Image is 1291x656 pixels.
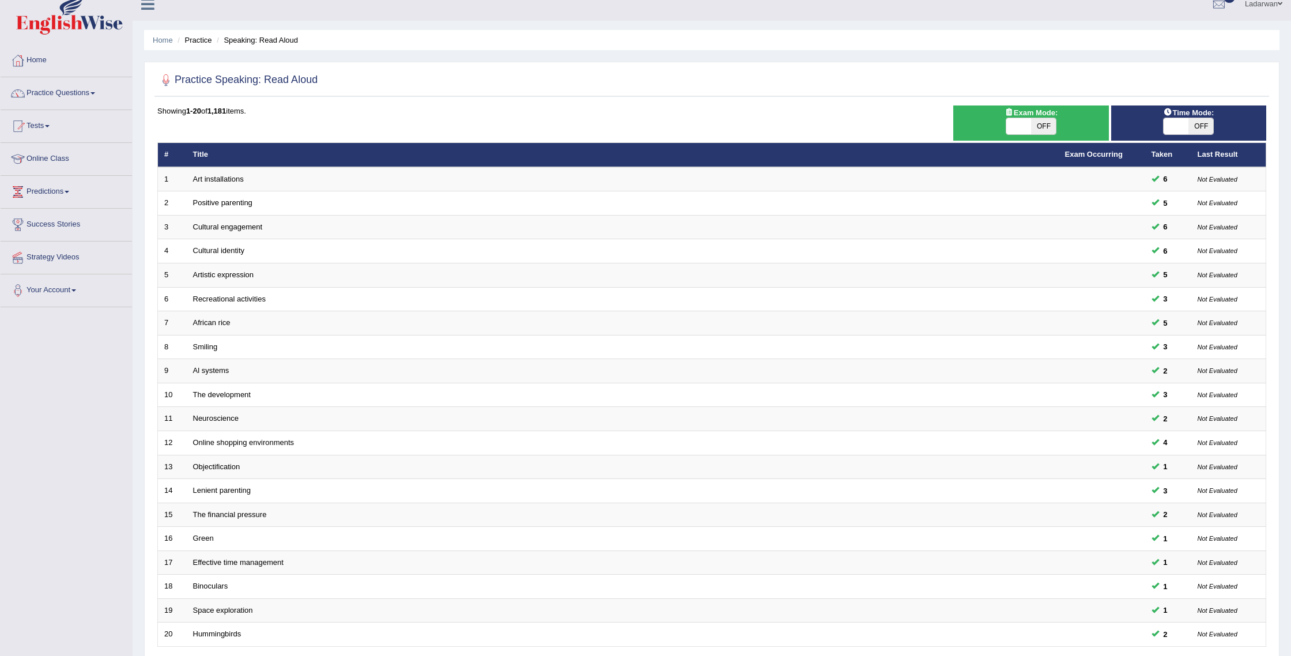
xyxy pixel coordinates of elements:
[1159,365,1172,377] span: You can still take this question
[193,198,252,207] a: Positive parenting
[1159,580,1172,593] span: You can still take this question
[1198,199,1237,206] small: Not Evaluated
[1159,197,1172,209] span: You can still take this question
[193,629,241,638] a: Hummingbirds
[158,167,187,191] td: 1
[158,575,187,599] td: 18
[193,270,254,279] a: Artistic expression
[153,36,173,44] a: Home
[1198,631,1237,638] small: Not Evaluated
[1159,485,1172,497] span: You can still take this question
[193,246,245,255] a: Cultural identity
[1159,293,1172,305] span: You can still take this question
[1065,150,1123,159] a: Exam Occurring
[158,335,187,359] td: 8
[193,366,229,375] a: Al systems
[1159,604,1172,616] span: You can still take this question
[193,342,218,351] a: Smiling
[1159,436,1172,448] span: You can still take this question
[158,191,187,216] td: 2
[1,242,132,270] a: Strategy Videos
[1,176,132,205] a: Predictions
[158,239,187,263] td: 4
[193,390,251,399] a: The development
[193,175,244,183] a: Art installations
[187,143,1059,167] th: Title
[193,438,295,447] a: Online shopping environments
[158,431,187,455] td: 12
[193,534,214,542] a: Green
[158,383,187,407] td: 10
[158,311,187,335] td: 7
[1159,413,1172,425] span: You can still take this question
[1198,535,1237,542] small: Not Evaluated
[175,35,212,46] li: Practice
[158,479,187,503] td: 14
[1198,559,1237,566] small: Not Evaluated
[1031,118,1056,134] span: OFF
[1198,511,1237,518] small: Not Evaluated
[158,623,187,647] td: 20
[158,455,187,479] td: 13
[1159,221,1172,233] span: You can still take this question
[157,71,318,89] h2: Practice Speaking: Read Aloud
[1,274,132,303] a: Your Account
[158,263,187,288] td: 5
[1159,461,1172,473] span: You can still take this question
[1188,118,1213,134] span: OFF
[158,551,187,575] td: 17
[193,295,266,303] a: Recreational activities
[1198,607,1237,614] small: Not Evaluated
[953,105,1108,141] div: Show exams occurring in exams
[1000,107,1062,119] span: Exam Mode:
[1198,344,1237,350] small: Not Evaluated
[207,107,227,115] b: 1,181
[1159,317,1172,329] span: You can still take this question
[1159,508,1172,521] span: You can still take this question
[1145,143,1191,167] th: Taken
[158,143,187,167] th: #
[1198,439,1237,446] small: Not Evaluated
[158,527,187,551] td: 16
[1198,296,1237,303] small: Not Evaluated
[1198,487,1237,494] small: Not Evaluated
[1159,533,1172,545] span: You can still take this question
[193,223,263,231] a: Cultural engagement
[1,143,132,172] a: Online Class
[193,510,267,519] a: The financial pressure
[1159,245,1172,257] span: You can still take this question
[1198,391,1237,398] small: Not Evaluated
[1159,628,1172,640] span: You can still take this question
[1,110,132,139] a: Tests
[214,35,298,46] li: Speaking: Read Aloud
[1159,389,1172,401] span: You can still take this question
[1198,463,1237,470] small: Not Evaluated
[193,486,251,495] a: Lenient parenting
[193,606,253,614] a: Space exploration
[1159,269,1172,281] span: You can still take this question
[158,215,187,239] td: 3
[186,107,201,115] b: 1-20
[193,318,231,327] a: African rice
[1,44,132,73] a: Home
[1158,107,1218,119] span: Time Mode:
[158,287,187,311] td: 6
[1198,176,1237,183] small: Not Evaluated
[158,407,187,431] td: 11
[1198,415,1237,422] small: Not Evaluated
[157,105,1266,116] div: Showing of items.
[1191,143,1266,167] th: Last Result
[1,77,132,106] a: Practice Questions
[193,558,284,567] a: Effective time management
[1,209,132,237] a: Success Stories
[1198,247,1237,254] small: Not Evaluated
[1159,556,1172,568] span: You can still take this question
[1198,583,1237,590] small: Not Evaluated
[1159,173,1172,185] span: You can still take this question
[158,598,187,623] td: 19
[1198,272,1237,278] small: Not Evaluated
[158,503,187,527] td: 15
[1159,341,1172,353] span: You can still take this question
[193,414,239,423] a: Neuroscience
[1198,224,1237,231] small: Not Evaluated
